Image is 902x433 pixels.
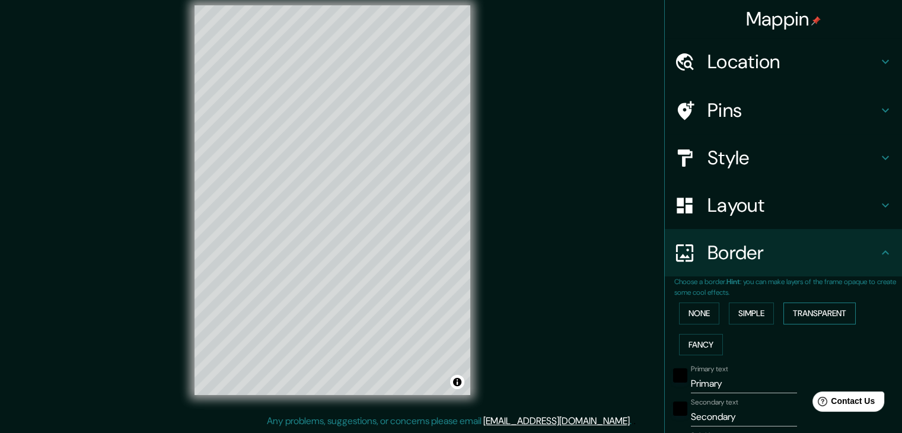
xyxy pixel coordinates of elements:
button: None [679,303,719,324]
h4: Location [707,50,878,74]
div: . [633,414,636,428]
div: Pins [665,87,902,134]
label: Primary text [691,364,728,374]
label: Secondary text [691,397,738,407]
h4: Border [707,241,878,265]
a: [EMAIL_ADDRESS][DOMAIN_NAME] [483,415,630,427]
div: Style [665,134,902,182]
button: Toggle attribution [450,375,464,389]
p: Any problems, suggestions, or concerns please email . [267,414,632,428]
button: Simple [729,303,774,324]
iframe: Help widget launcher [796,387,889,420]
div: Border [665,229,902,276]
h4: Style [707,146,878,170]
img: pin-icon.png [811,16,821,26]
div: . [632,414,633,428]
button: black [673,368,687,383]
div: Location [665,38,902,85]
p: Choose a border. : you can make layers of the frame opaque to create some cool effects. [674,276,902,298]
button: Transparent [783,303,856,324]
b: Hint [726,277,740,286]
h4: Layout [707,193,878,217]
button: black [673,402,687,416]
h4: Mappin [746,7,821,31]
h4: Pins [707,98,878,122]
button: Fancy [679,334,723,356]
div: Layout [665,182,902,229]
